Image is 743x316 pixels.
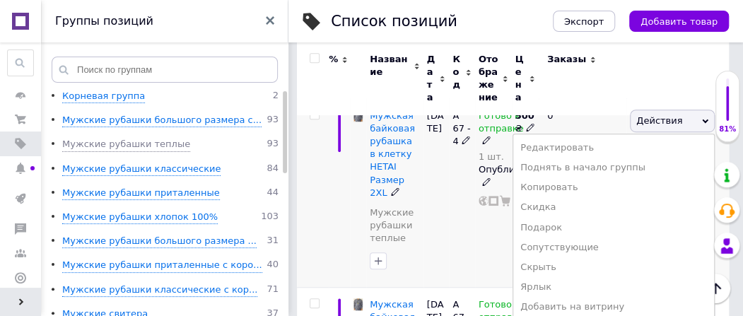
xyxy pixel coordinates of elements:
[640,16,718,27] span: Добавить товар
[267,163,279,176] span: 84
[515,53,525,105] span: Цена
[479,151,524,162] div: 1 шт.
[267,259,279,272] span: 40
[701,274,730,303] button: Наверх
[479,110,524,138] span: Готово к отправке
[370,53,410,78] span: Название
[62,283,257,297] div: Мужские рубашки классические с кор...
[62,114,262,127] div: Мужские рубашки большого размера с...
[353,298,363,310] img: Мужская байковая рубашка в клетку HETAI Размер XL
[452,53,462,92] span: Код
[547,53,586,66] span: Заказы
[452,110,470,146] span: А 67 - 4
[62,90,145,103] div: Корневая группа
[331,14,457,29] div: Список позиций
[52,57,278,83] input: Поиск по группам
[62,259,262,272] div: Мужские рубашки приталенные с коро...
[513,138,714,158] li: Редактировать
[515,110,535,135] div: ₴
[515,110,534,121] b: 500
[267,235,279,248] span: 31
[62,138,190,151] div: Мужские рубашки теплые
[370,110,415,198] a: Мужская байковая рубашка в клетку HETAI Размер 2XL
[513,158,714,177] li: Поднять в начало группы
[62,163,221,176] div: Мужские рубашки классические
[513,197,714,217] li: Скидка
[62,187,220,200] div: Мужские рубашки приталенные
[427,53,436,105] span: Дата
[513,277,714,297] li: Ярлык
[513,177,714,197] li: Копировать
[273,90,279,103] span: 2
[62,211,218,224] div: Мужские рубашки хлопок 100%
[513,257,714,277] li: Скрыть
[513,238,714,257] li: Сопутствующие
[267,138,279,151] span: 93
[370,206,420,245] a: Мужские рубашки теплые
[716,124,739,134] div: 81%
[629,11,729,32] button: Добавить товар
[513,218,714,238] li: Подарок
[479,163,508,189] div: Опубликован
[553,11,615,32] button: Экспорт
[62,235,257,248] div: Мужские рубашки большого размера ...
[267,114,279,127] span: 93
[636,115,682,126] span: Действия
[479,53,498,105] span: Отображение
[329,53,338,66] span: %
[423,98,450,287] div: [DATE]
[261,211,279,224] span: 103
[353,110,363,122] img: Мужская байковая рубашка в клетку HETAI Размер 2XL
[267,187,279,200] span: 44
[564,16,604,27] span: Экспорт
[267,283,279,297] span: 71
